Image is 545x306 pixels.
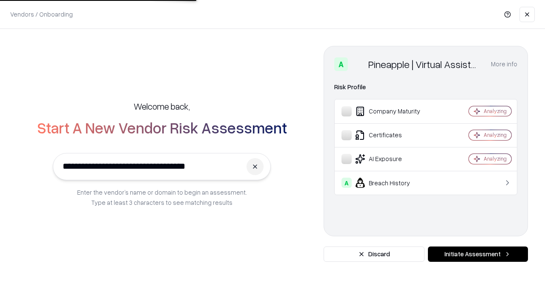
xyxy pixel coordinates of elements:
[484,155,507,162] div: Analyzing
[341,178,443,188] div: Breach History
[491,57,517,72] button: More info
[341,154,443,164] div: AI Exposure
[134,100,190,112] h5: Welcome back,
[368,57,481,71] div: Pineapple | Virtual Assistant Agency
[351,57,365,71] img: Pineapple | Virtual Assistant Agency
[341,106,443,116] div: Company Maturity
[77,187,247,207] p: Enter the vendor’s name or domain to begin an assessment. Type at least 3 characters to see match...
[324,246,425,262] button: Discard
[334,57,348,71] div: A
[484,131,507,139] div: Analyzing
[37,119,287,136] h2: Start A New Vendor Risk Assessment
[341,130,443,140] div: Certificates
[484,108,507,115] div: Analyzing
[341,178,352,188] div: A
[428,246,528,262] button: Initiate Assessment
[10,10,73,19] p: Vendors / Onboarding
[334,82,517,92] div: Risk Profile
